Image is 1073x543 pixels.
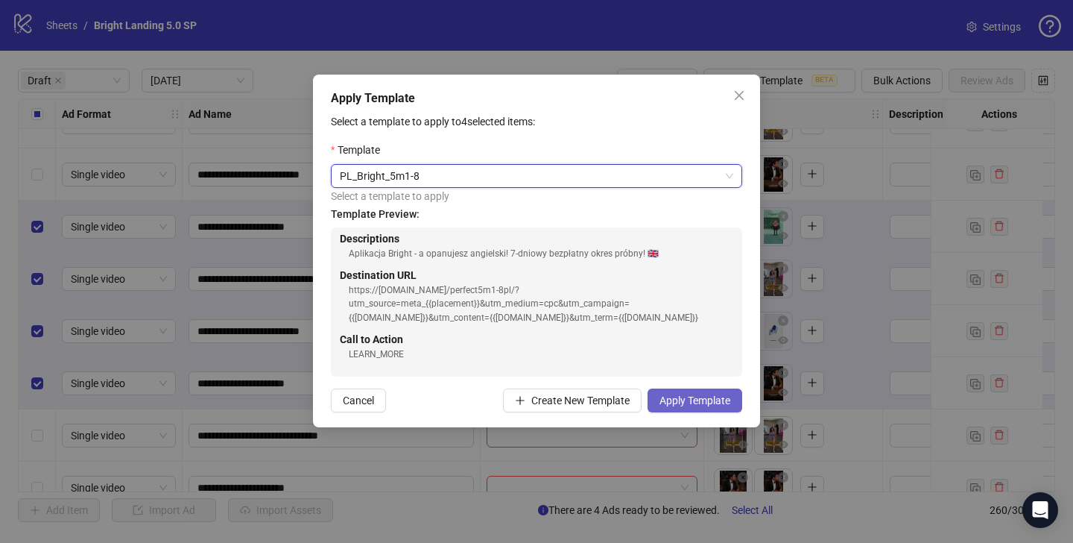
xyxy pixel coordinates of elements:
div: Select a template to apply [331,188,742,204]
button: Create New Template [503,389,642,412]
span: Cancel [343,395,374,407]
strong: Call to Action [340,333,403,345]
span: plus [515,395,525,406]
button: Cancel [331,389,386,412]
h4: Template Preview: [331,206,742,222]
div: Open Intercom Messenger [1022,492,1058,528]
strong: Destination URL [340,269,417,281]
span: close [733,90,745,101]
label: Template [331,142,390,158]
strong: Descriptions [340,233,399,245]
span: Create New Template [531,395,630,407]
div: Apply Template [331,90,742,107]
span: PL_Bright_5m1-8 [340,165,733,187]
div: https://[DOMAIN_NAME]/perfect5m1-8pl/?utm_source=meta_{{placement}}&utm_medium=cpc&utm_campaign={... [349,283,733,326]
div: LEARN_MORE [349,348,733,362]
span: Apply Template [659,395,730,407]
p: Select a template to apply to 4 selected items: [331,113,742,130]
button: Close [727,84,751,107]
button: Apply Template [648,389,742,412]
div: Aplikacja Bright - a opanujesz angielski! 7-dniowy bezpłatny okres próbny! 🇬🇧 [349,247,733,261]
